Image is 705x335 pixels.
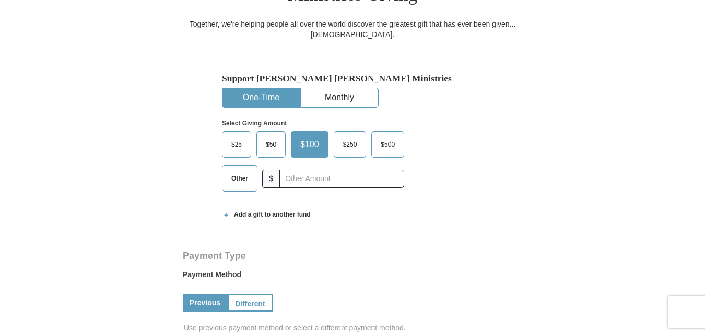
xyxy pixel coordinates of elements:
[375,137,400,152] span: $500
[279,170,404,188] input: Other Amount
[261,137,281,152] span: $50
[183,269,522,285] label: Payment Method
[301,88,378,107] button: Monthly
[184,322,523,333] span: Use previous payment method or select a different payment method.
[230,210,311,219] span: Add a gift to another fund
[227,294,273,312] a: Different
[222,119,287,127] strong: Select Giving Amount
[295,137,324,152] span: $100
[338,137,362,152] span: $250
[226,137,247,152] span: $25
[222,88,300,107] button: One-Time
[222,73,483,84] h5: Support [PERSON_NAME] [PERSON_NAME] Ministries
[183,19,522,40] div: Together, we're helping people all over the world discover the greatest gift that has ever been g...
[226,171,253,186] span: Other
[262,170,280,188] span: $
[183,252,522,260] h4: Payment Type
[183,294,227,312] a: Previous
